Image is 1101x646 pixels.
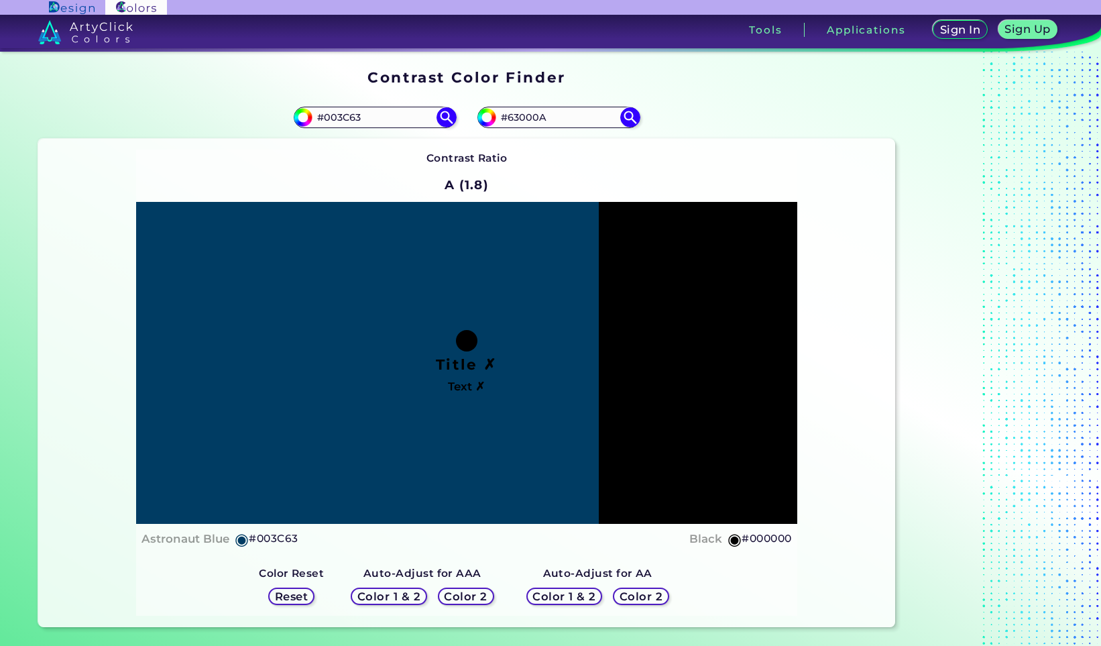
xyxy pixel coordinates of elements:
h5: Color 2 [447,592,485,602]
h5: #003C63 [249,530,298,547]
iframe: Advertisement [901,64,1068,633]
h5: #000000 [742,530,791,547]
h5: ◉ [235,531,249,547]
strong: Auto-Adjust for AA [543,567,652,580]
h3: Applications [827,25,905,35]
h5: Reset [276,592,306,602]
h3: Tools [749,25,782,35]
h1: Title ✗ [436,354,498,374]
input: type color 2.. [496,108,621,126]
h4: Text ✗ [448,377,485,396]
img: icon search [620,107,640,127]
strong: Auto-Adjust for AAA [363,567,481,580]
h5: ◉ [728,531,742,547]
strong: Contrast Ratio [426,152,508,164]
img: ArtyClick Design logo [49,1,94,14]
img: icon search [437,107,457,127]
a: Sign In [935,21,984,38]
h4: Astronaut Blue [141,529,229,549]
h2: A (1.8) [439,170,495,200]
h1: Contrast Color Finder [367,67,565,87]
h5: Sign In [942,25,978,35]
input: type color 1.. [312,108,437,126]
a: Sign Up [1001,21,1054,38]
strong: Color Reset [259,567,324,580]
h5: Sign Up [1007,24,1049,34]
img: logo_artyclick_colors_white.svg [38,20,133,44]
h4: Black [689,529,722,549]
h5: Color 1 & 2 [361,592,418,602]
h5: Color 1 & 2 [536,592,593,602]
h5: Color 2 [622,592,660,602]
